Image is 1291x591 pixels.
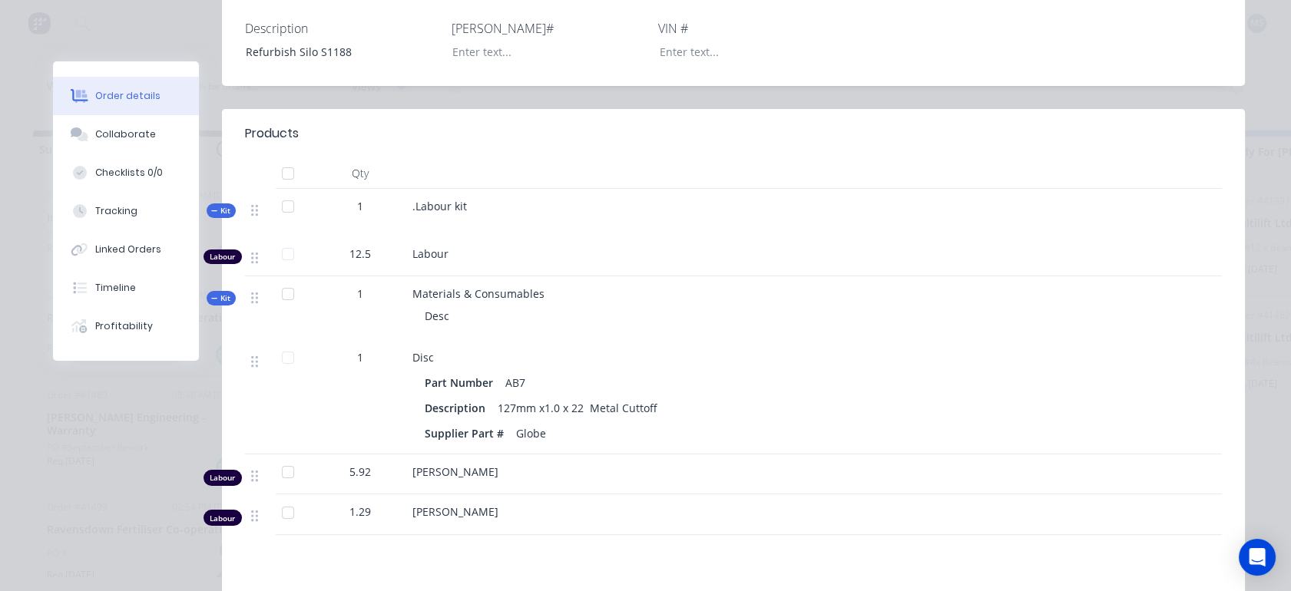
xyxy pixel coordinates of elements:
[357,349,363,365] span: 1
[245,124,299,143] div: Products
[357,198,363,214] span: 1
[53,230,199,269] button: Linked Orders
[412,350,434,365] span: Disc
[425,397,492,419] div: Description
[95,89,161,103] div: Order details
[53,154,199,192] button: Checklists 0/0
[233,41,425,63] div: Refurbish Silo S1188
[425,309,449,323] span: Desc
[53,192,199,230] button: Tracking
[412,464,498,479] span: [PERSON_NAME]
[349,246,371,262] span: 12.5
[95,204,137,218] div: Tracking
[207,203,236,218] div: Kit
[95,319,153,333] div: Profitability
[499,371,531,394] div: AB7
[425,422,510,444] div: Supplier Part #
[357,286,363,302] span: 1
[53,307,199,345] button: Profitability
[1239,539,1276,576] div: Open Intercom Messenger
[53,115,199,154] button: Collaborate
[412,504,498,519] span: [PERSON_NAME]
[53,269,199,307] button: Timeline
[95,281,136,295] div: Timeline
[314,158,406,189] div: Qty
[412,246,449,261] span: Labour
[95,127,156,141] div: Collaborate
[53,77,199,115] button: Order details
[452,19,644,38] label: [PERSON_NAME]#
[204,249,242,264] div: Labour
[349,504,371,520] span: 1.29
[412,286,545,301] span: Materials & Consumables
[95,166,163,180] div: Checklists 0/0
[211,205,231,216] span: Kit
[204,470,242,486] div: Labour
[207,291,236,305] div: Kit
[211,292,231,304] span: Kit
[492,397,664,419] div: 127mm x1.0 x 22 Metal Cuttoff
[204,510,242,526] div: Labour
[658,19,850,38] label: VIN #
[510,422,552,444] div: Globe
[412,199,467,213] span: .Labour kit
[95,243,161,256] div: Linked Orders
[245,19,437,38] label: Description
[425,371,499,394] div: Part Number
[349,464,371,480] span: 5.92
